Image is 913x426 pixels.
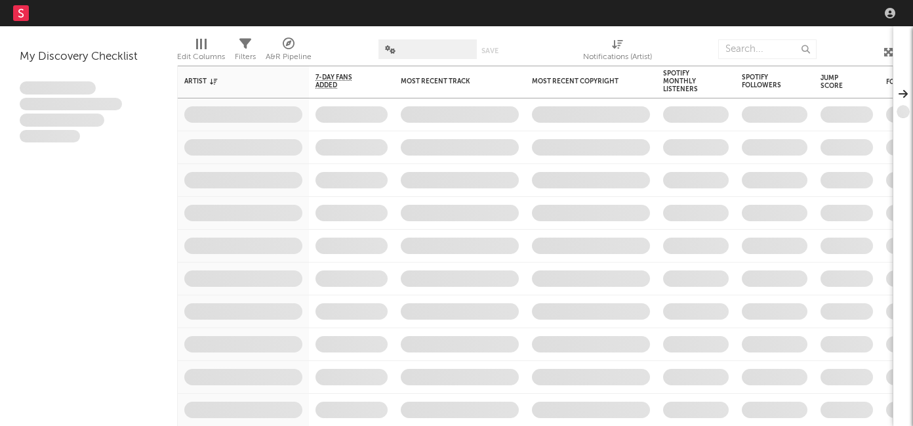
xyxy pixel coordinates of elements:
[401,77,499,85] div: Most Recent Track
[20,130,80,143] span: Aliquam viverra
[315,74,368,89] span: 7-Day Fans Added
[20,114,104,127] span: Praesent ac interdum
[235,33,256,71] div: Filters
[481,47,498,54] button: Save
[184,77,283,85] div: Artist
[177,49,225,65] div: Edit Columns
[583,33,652,71] div: Notifications (Artist)
[663,70,709,93] div: Spotify Monthly Listeners
[177,33,225,71] div: Edit Columns
[532,77,630,85] div: Most Recent Copyright
[266,33,312,71] div: A&R Pipeline
[718,39,817,59] input: Search...
[583,49,652,65] div: Notifications (Artist)
[20,49,157,65] div: My Discovery Checklist
[20,81,96,95] span: Lorem ipsum dolor
[821,74,853,90] div: Jump Score
[266,49,312,65] div: A&R Pipeline
[742,74,788,89] div: Spotify Followers
[235,49,256,65] div: Filters
[20,98,122,111] span: Integer aliquet in purus et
